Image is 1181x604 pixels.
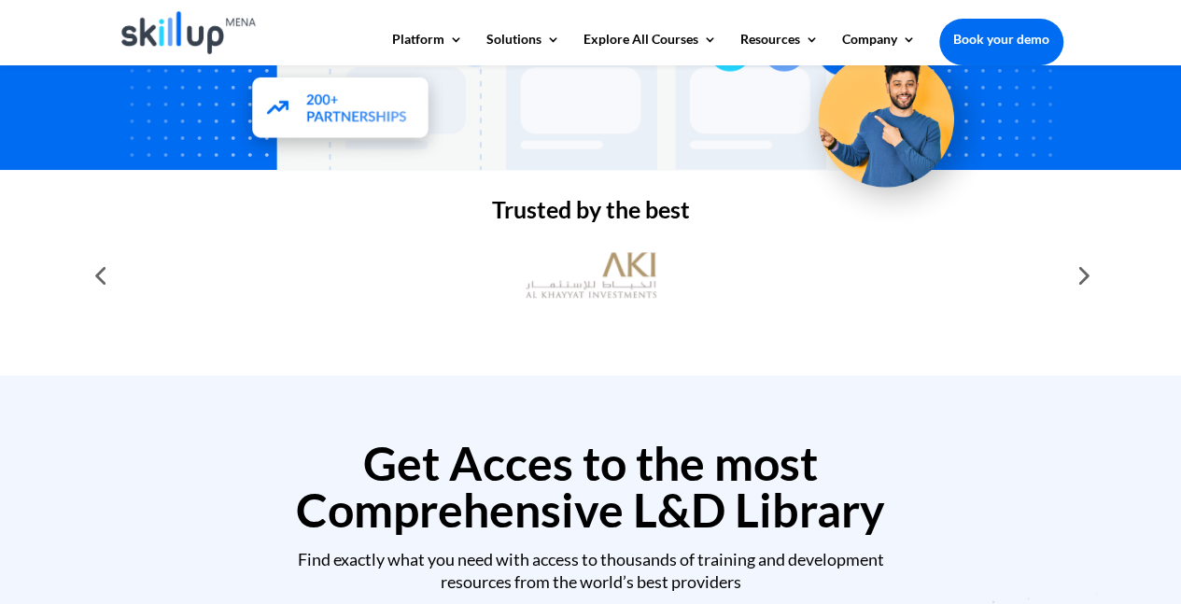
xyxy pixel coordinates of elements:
[583,33,717,64] a: Explore All Courses
[789,12,997,220] img: Upskill your workforce - SkillUp
[486,33,560,64] a: Solutions
[119,549,1063,593] div: Find exactly what you need with access to thousands of training and development resources from th...
[842,33,916,64] a: Company
[119,198,1063,231] h2: Trusted by the best
[740,33,819,64] a: Resources
[939,19,1063,60] a: Book your demo
[392,33,463,64] a: Platform
[121,11,257,54] img: Skillup Mena
[232,60,449,162] img: Partners - SkillUp Mena
[1088,514,1181,604] iframe: Chat Widget
[526,243,656,308] img: al khayyat investments logo
[119,440,1063,542] h2: Get Acces to the most Comprehensive L&D Library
